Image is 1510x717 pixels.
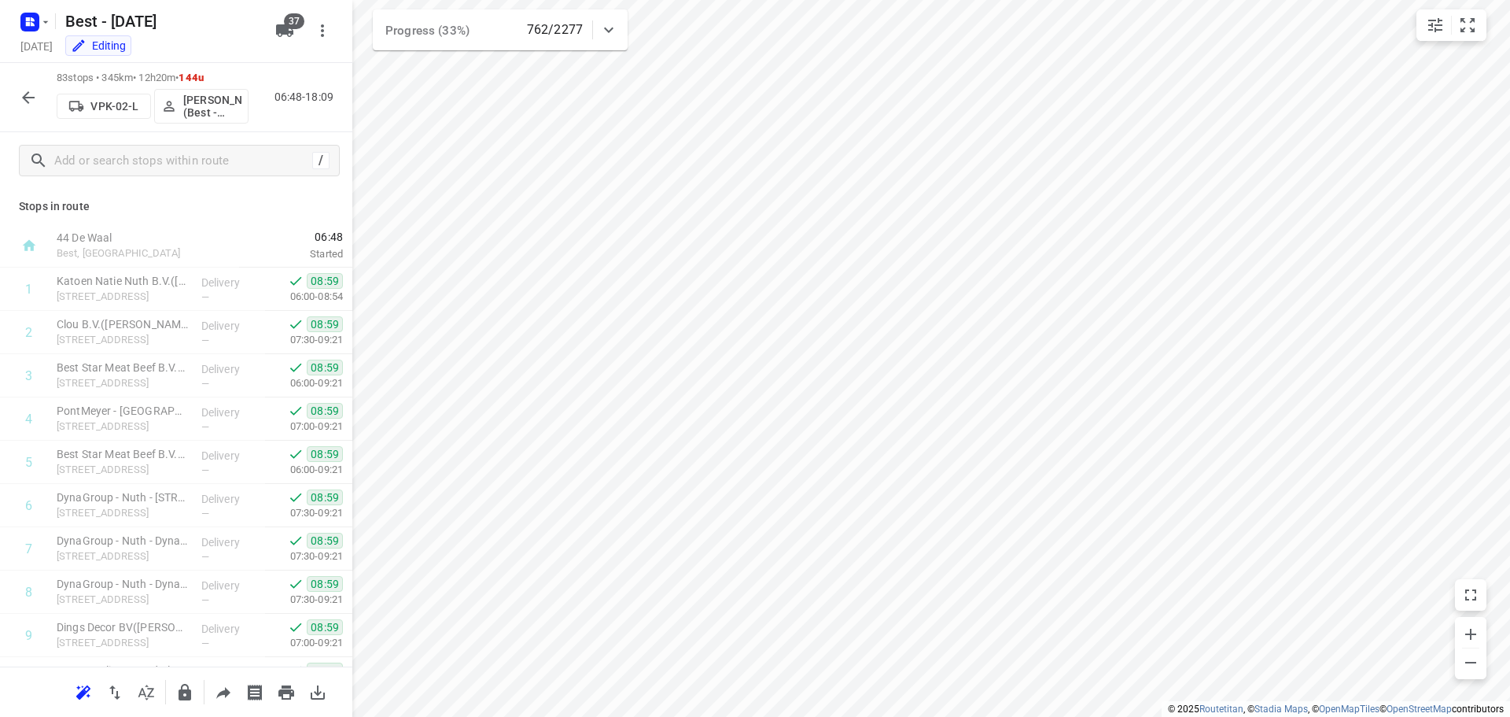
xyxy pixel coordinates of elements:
[25,585,32,600] div: 8
[274,89,340,105] p: 06:48-18:09
[265,332,343,348] p: 07:30-09:21
[25,412,32,427] div: 4
[307,576,343,592] span: 08:59
[57,505,189,521] p: [STREET_ADDRESS]
[201,491,260,507] p: Delivery
[57,403,189,419] p: PontMeyer - Limburg(Peter van Dijke)
[284,13,304,29] span: 37
[57,94,151,119] button: VPK-02-L
[271,684,302,699] span: Print route
[169,677,201,708] button: Lock route
[288,576,304,592] svg: Done
[312,152,330,169] div: /
[239,684,271,699] span: Print shipping labels
[307,533,343,549] span: 08:59
[57,592,189,608] p: [STREET_ADDRESS]
[201,275,260,290] p: Delivery
[201,638,209,649] span: —
[265,289,343,305] p: 06:00-08:54
[201,361,260,377] p: Delivery
[57,576,189,592] p: DynaGroup - Nuth - Dynalogic Benelux BV - Daelderweg 21(Cindy van Tienen Rutters )
[307,15,338,46] button: More
[239,246,343,262] p: Started
[57,663,189,678] p: SGI Compliance Nederland - Nuth(Resie Essers)
[175,72,179,83] span: •
[183,94,241,119] p: Wassim El Kadmiri (Best - ZZP)
[99,684,131,699] span: Reverse route
[57,462,189,478] p: [STREET_ADDRESS]
[288,403,304,419] svg: Done
[57,289,189,305] p: [STREET_ADDRESS]
[57,360,189,375] p: Best Star Meat Beef B.V.(Roland Moederscheim)
[269,15,300,46] button: 37
[201,594,209,606] span: —
[307,403,343,419] span: 08:59
[1199,704,1243,715] a: Routetitan
[265,549,343,564] p: 07:30-09:21
[71,38,126,54] div: You are currently in edit mode.
[239,229,343,245] span: 06:48
[131,684,162,699] span: Sort by time window
[57,635,189,651] p: [STREET_ADDRESS]
[288,490,304,505] svg: Done
[307,619,343,635] span: 08:59
[201,421,209,433] span: —
[57,375,189,391] p: [STREET_ADDRESS]
[307,490,343,505] span: 08:59
[14,37,59,55] h5: Project date
[1254,704,1308,715] a: Stadia Maps
[19,198,333,215] p: Stops in route
[288,446,304,462] svg: Done
[57,71,249,86] p: 83 stops • 345km • 12h20m
[201,378,209,390] span: —
[201,664,260,680] p: Delivery
[201,405,260,420] p: Delivery
[25,498,32,513] div: 6
[25,282,32,297] div: 1
[288,316,304,332] svg: Done
[208,684,239,699] span: Share route
[201,621,260,637] p: Delivery
[307,360,343,375] span: 08:59
[201,318,260,334] p: Delivery
[1387,704,1452,715] a: OpenStreetMap
[25,368,32,383] div: 3
[54,149,312,173] input: Add or search stops within route
[1452,9,1483,41] button: Fit zoom
[90,100,138,113] p: VPK-02-L
[288,273,304,289] svg: Done
[1420,9,1451,41] button: Map settings
[288,663,304,678] svg: Done
[154,89,249,124] button: [PERSON_NAME] (Best - ZZP)
[307,663,343,678] span: 08:59
[307,273,343,289] span: 08:59
[288,533,304,549] svg: Done
[201,448,260,464] p: Delivery
[265,375,343,391] p: 06:00-09:21
[307,316,343,332] span: 08:59
[265,462,343,478] p: 06:00-09:21
[201,464,209,476] span: —
[201,534,260,550] p: Delivery
[201,334,209,346] span: —
[57,446,189,462] p: Best Star Meat Beef B.V.(Roland Moederscheim)
[288,619,304,635] svg: Done
[288,360,304,375] svg: Done
[302,684,333,699] span: Download route
[265,592,343,608] p: 07:30-09:21
[57,549,189,564] p: [STREET_ADDRESS]
[25,325,32,340] div: 2
[25,541,32,556] div: 7
[1416,9,1486,41] div: small contained button group
[265,505,343,521] p: 07:30-09:21
[57,419,189,434] p: [STREET_ADDRESS]
[57,246,220,261] p: Best, [GEOGRAPHIC_DATA]
[265,635,343,651] p: 07:00-09:21
[68,684,99,699] span: Reoptimize route
[57,619,189,635] p: Dings Decor BV([PERSON_NAME])
[179,72,204,83] span: 144u
[201,551,209,563] span: —
[527,20,583,39] p: 762/2277
[57,273,189,289] p: Katoen Natie Nuth B.V.(Roger Driessen)
[201,578,260,593] p: Delivery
